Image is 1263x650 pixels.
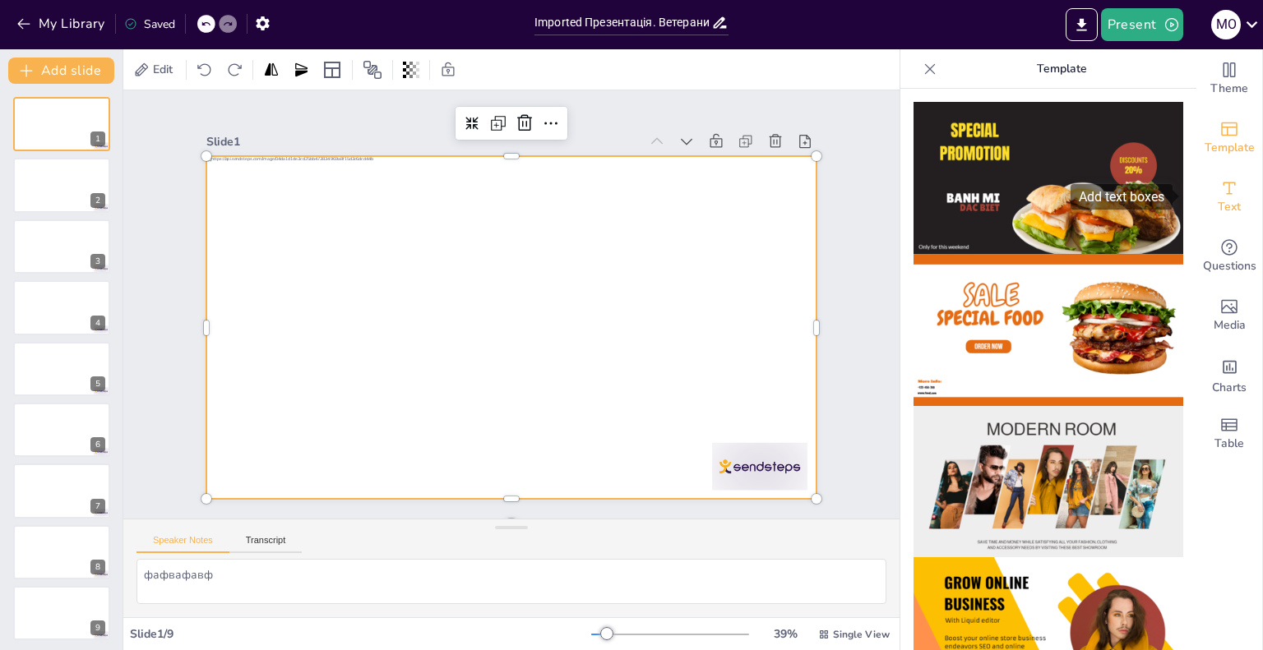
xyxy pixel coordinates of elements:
[1218,198,1241,216] span: Text
[124,16,175,32] div: Saved
[13,158,110,212] div: 2
[943,49,1180,89] p: Template
[1211,10,1241,39] div: M O
[319,57,345,83] div: Layout
[13,463,110,518] div: 7
[1196,108,1262,168] div: Add ready made slides
[534,11,711,35] input: Insert title
[1214,435,1244,453] span: Table
[136,559,886,604] textarea: фафвафавф
[1196,227,1262,286] div: Get real-time input from your audience
[90,316,105,330] div: 4
[914,254,1183,406] img: thumb-2.png
[90,620,105,635] div: 9
[229,535,303,553] button: Transcript
[1196,168,1262,227] div: Add text boxes
[1071,184,1173,210] div: Add text boxes
[136,535,229,553] button: Speaker Notes
[13,97,110,151] div: 1
[13,219,110,274] div: 3
[1203,257,1256,275] span: Questions
[90,560,105,574] div: 8
[13,403,110,457] div: 6
[13,525,110,579] div: 8
[914,102,1183,254] img: thumb-1.png
[1212,379,1247,397] span: Charts
[13,586,110,640] div: 9
[1196,49,1262,108] div: Change the overall theme
[90,193,105,208] div: 2
[363,60,382,80] span: Position
[12,11,112,37] button: My Library
[90,131,105,146] div: 1
[13,280,110,334] div: 4
[90,437,105,452] div: 6
[150,62,176,77] span: Edit
[90,376,105,391] div: 5
[1196,286,1262,345] div: Add images, graphics, shapes or video
[833,628,890,641] span: Single View
[90,499,105,514] div: 7
[1196,404,1262,463] div: Add a table
[1196,345,1262,404] div: Add charts and graphs
[1205,139,1255,157] span: Template
[1101,8,1183,41] button: Present
[766,626,805,642] div: 39 %
[1211,8,1241,41] button: M O
[90,254,105,269] div: 3
[1066,8,1098,41] button: Export to PowerPoint
[130,626,591,642] div: Slide 1 / 9
[1214,316,1246,334] span: Media
[8,58,114,84] button: Add slide
[914,406,1183,558] img: thumb-3.png
[13,342,110,396] div: 5
[1210,80,1248,98] span: Theme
